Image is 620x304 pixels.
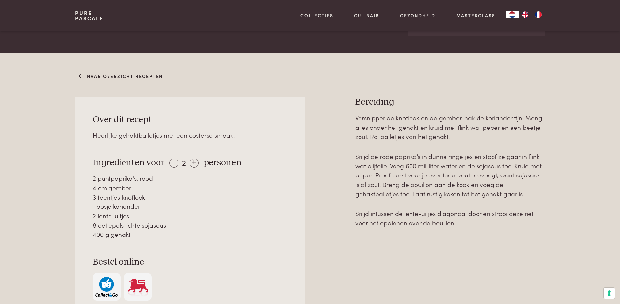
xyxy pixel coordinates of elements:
div: - [169,159,178,168]
a: Naar overzicht recepten [79,73,163,80]
a: Gezondheid [400,12,435,19]
button: Uw voorkeuren voor toestemming voor trackingtechnologieën [604,288,615,299]
a: PurePascale [75,10,104,21]
span: Ingrediënten voor [93,158,164,167]
div: 8 eetlepels lichte sojasaus [93,220,288,230]
img: c308188babc36a3a401bcb5cb7e020f4d5ab42f7cacd8327e500463a43eeb86c.svg [95,277,118,297]
a: Collecties [300,12,333,19]
div: Heerlijke gehaktballetjes met een oosterse smaak. [93,130,288,140]
p: Versnipper de knoflook en de gember, hak de koriander fijn. Meng alles onder het gehakt en kruid ... [355,113,545,141]
h3: Over dit recept [93,114,288,126]
div: 3 teentjes knoflook [93,192,288,202]
h3: Bereiding [355,97,545,108]
p: Snijd intussen de lente-uitjes diagonaal door en strooi deze net voor het opdienen over de bouillon. [355,209,545,227]
a: EN [519,11,532,18]
img: Delhaize [127,277,149,297]
div: 400 g gehakt [93,230,288,239]
a: Culinair [354,12,379,19]
a: Masterclass [456,12,495,19]
div: Page 59 [355,113,545,228]
div: 1 bosje koriander [93,202,288,211]
div: Language [506,11,519,18]
h3: Bestel online [93,256,288,268]
span: personen [204,158,242,167]
a: FR [532,11,545,18]
ul: Language list [519,11,545,18]
div: 2 puntpaprika's, rood [93,174,288,183]
aside: Language selected: Nederlands [506,11,545,18]
div: + [190,159,199,168]
span: 2 [182,157,186,168]
div: 4 cm gember [93,183,288,192]
p: Snijd de rode paprika’s in dunne ringetjes en stoof ze gaar in flink wat olijfolie. Voeg 600 mill... [355,152,545,198]
div: 2 lente-uitjes [93,211,288,220]
a: NL [506,11,519,18]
